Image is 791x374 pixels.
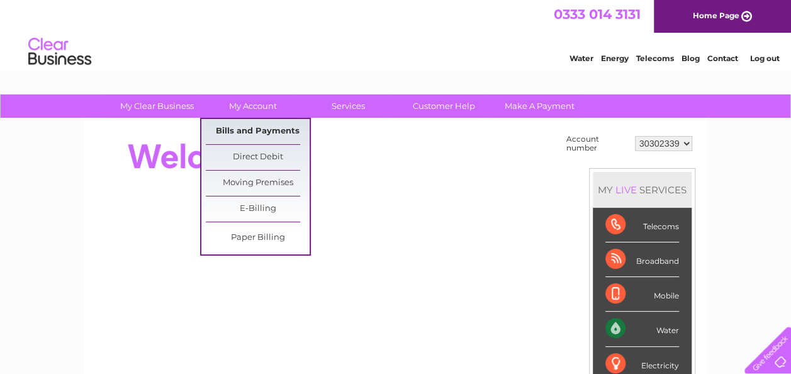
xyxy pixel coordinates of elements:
div: Broadband [605,242,679,277]
a: Contact [707,54,738,63]
a: Services [296,94,400,118]
div: Water [605,312,679,346]
a: Paper Billing [206,225,310,251]
a: My Clear Business [105,94,209,118]
div: MY SERVICES [593,172,692,208]
a: Make A Payment [488,94,592,118]
div: LIVE [613,184,639,196]
div: Mobile [605,277,679,312]
a: E-Billing [206,196,310,222]
a: Bills and Payments [206,119,310,144]
a: Customer Help [392,94,496,118]
a: Telecoms [636,54,674,63]
a: Energy [601,54,629,63]
div: Telecoms [605,208,679,242]
img: logo.png [28,33,92,71]
a: My Account [201,94,305,118]
a: Direct Debit [206,145,310,170]
a: Log out [749,54,779,63]
a: Water [569,54,593,63]
a: 0333 014 3131 [554,6,641,22]
a: Moving Premises [206,171,310,196]
div: Clear Business is a trading name of Verastar Limited (registered in [GEOGRAPHIC_DATA] No. 3667643... [99,7,693,61]
a: Blog [682,54,700,63]
td: Account number [563,132,632,156]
